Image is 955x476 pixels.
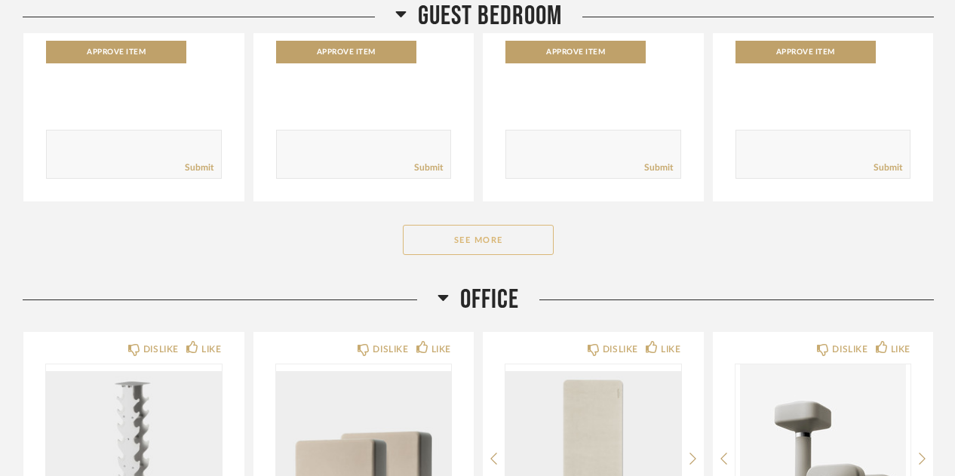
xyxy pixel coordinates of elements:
[403,225,554,255] button: See More
[546,48,605,56] span: Approve Item
[431,342,451,357] div: LIKE
[143,342,179,357] div: DISLIKE
[317,48,376,56] span: Approve Item
[735,41,876,63] button: Approve Item
[832,342,867,357] div: DISLIKE
[87,48,146,56] span: Approve Item
[644,161,673,174] a: Submit
[776,48,835,56] span: Approve Item
[414,161,443,174] a: Submit
[185,161,213,174] a: Submit
[460,284,519,316] span: Office
[201,342,221,357] div: LIKE
[505,41,646,63] button: Approve Item
[661,342,680,357] div: LIKE
[603,342,638,357] div: DISLIKE
[46,41,186,63] button: Approve Item
[276,41,416,63] button: Approve Item
[874,161,902,174] a: Submit
[373,342,408,357] div: DISLIKE
[891,342,910,357] div: LIKE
